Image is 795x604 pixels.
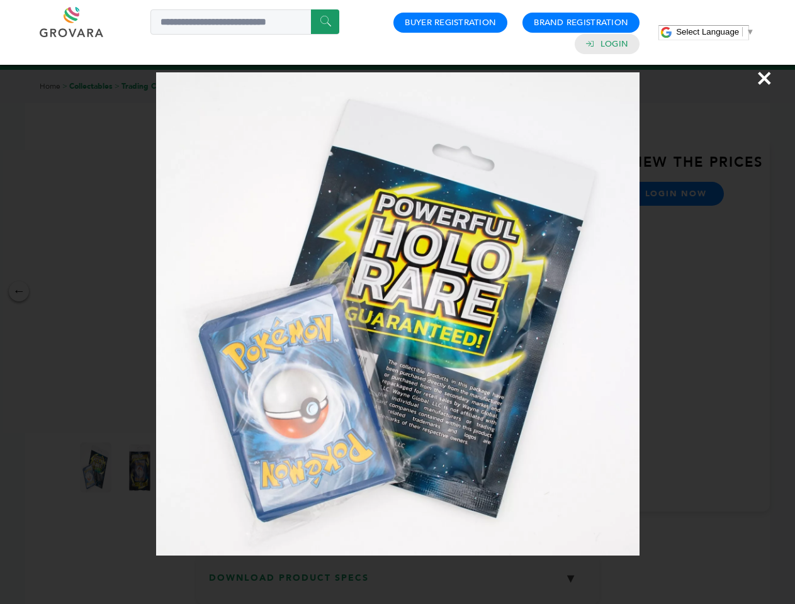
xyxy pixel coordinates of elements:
[600,38,628,50] a: Login
[756,60,773,96] span: ×
[405,17,496,28] a: Buyer Registration
[676,27,739,36] span: Select Language
[534,17,628,28] a: Brand Registration
[150,9,339,35] input: Search a product or brand...
[746,27,754,36] span: ▼
[156,72,640,556] img: Image Preview
[676,27,754,36] a: Select Language​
